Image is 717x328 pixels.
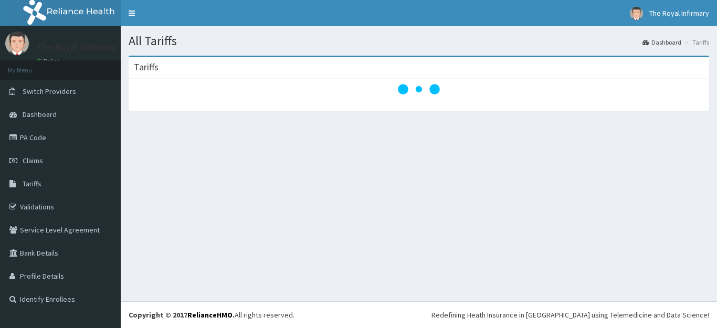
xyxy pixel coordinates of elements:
[398,68,440,110] svg: audio-loading
[630,7,643,20] img: User Image
[134,62,159,72] h3: Tariffs
[23,179,41,188] span: Tariffs
[642,38,681,47] a: Dashboard
[129,34,709,48] h1: All Tariffs
[129,310,235,320] strong: Copyright © 2017 .
[23,110,57,119] span: Dashboard
[649,8,709,18] span: The Royal Infirmary
[23,87,76,96] span: Switch Providers
[431,310,709,320] div: Redefining Heath Insurance in [GEOGRAPHIC_DATA] using Telemedicine and Data Science!
[121,301,717,328] footer: All rights reserved.
[682,38,709,47] li: Tariffs
[187,310,233,320] a: RelianceHMO
[23,156,43,165] span: Claims
[5,31,29,55] img: User Image
[37,43,117,52] p: The Royal Infirmary
[37,57,62,65] a: Online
